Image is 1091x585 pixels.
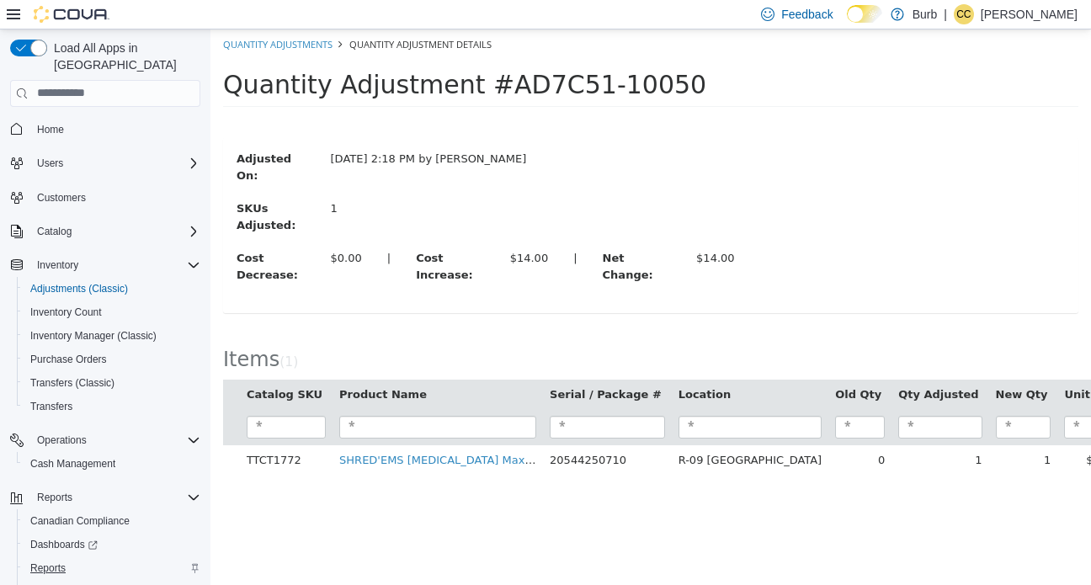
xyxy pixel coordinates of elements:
[129,357,220,374] button: Product Name
[350,221,379,237] label: |
[24,454,122,474] a: Cash Management
[30,376,114,390] span: Transfers (Classic)
[486,221,524,237] div: $14.00
[13,318,69,342] span: Items
[17,533,207,556] a: Dashboards
[17,348,207,371] button: Purchase Orders
[24,349,200,370] span: Purchase Orders
[30,430,93,450] button: Operations
[24,349,114,370] a: Purchase Orders
[193,221,287,253] label: Cost Increase:
[30,430,200,450] span: Operations
[120,221,152,237] div: $0.00
[24,373,121,393] a: Transfers (Classic)
[30,306,102,319] span: Inventory Count
[17,371,207,395] button: Transfers (Classic)
[3,185,207,210] button: Customers
[954,4,974,24] div: Cooper Carbert
[24,326,200,346] span: Inventory Manager (Classic)
[3,117,207,141] button: Home
[3,428,207,452] button: Operations
[24,279,135,299] a: Adjustments (Classic)
[129,424,493,437] a: SHRED'EMS [MEDICAL_DATA] Max10 THC Sativa Chews 10 x 10mg
[781,6,833,23] span: Feedback
[785,357,841,374] button: New Qty
[37,258,78,272] span: Inventory
[17,277,207,300] button: Adjustments (Classic)
[981,4,1078,24] p: [PERSON_NAME]
[37,433,87,447] span: Operations
[139,8,281,21] span: Quantity Adjustment Details
[30,514,130,528] span: Canadian Compliance
[29,416,122,446] td: TTCT1772
[380,221,474,253] label: Net Change:
[34,6,109,23] img: Cova
[847,23,848,24] span: Dark Mode
[13,40,496,70] span: Quantity Adjustment #AD7C51-10050
[24,558,72,578] a: Reports
[30,187,200,208] span: Customers
[69,325,88,340] small: ( )
[37,225,72,238] span: Catalog
[618,416,681,446] td: 0
[333,416,461,446] td: 20544250710
[339,357,455,374] button: Serial / Package #
[24,534,104,555] a: Dashboards
[3,486,207,509] button: Reports
[24,373,200,393] span: Transfers (Classic)
[17,300,207,324] button: Inventory Count
[37,491,72,504] span: Reports
[24,302,109,322] a: Inventory Count
[164,221,193,237] label: |
[120,171,237,188] div: 1
[300,221,338,237] div: $14.00
[47,40,200,73] span: Load All Apps in [GEOGRAPHIC_DATA]
[3,152,207,175] button: Users
[3,220,207,243] button: Catalog
[24,302,200,322] span: Inventory Count
[74,325,82,340] span: 1
[37,191,86,205] span: Customers
[30,329,157,343] span: Inventory Manager (Classic)
[24,558,200,578] span: Reports
[24,511,136,531] a: Canadian Compliance
[30,188,93,208] a: Customers
[30,353,107,366] span: Purchase Orders
[30,561,66,575] span: Reports
[17,395,207,418] button: Transfers
[13,8,122,21] a: Quantity Adjustments
[30,120,71,140] a: Home
[13,221,108,253] label: Cost Decrease:
[30,457,115,471] span: Cash Management
[24,534,200,555] span: Dashboards
[688,357,771,374] button: Qty Adjusted
[30,400,72,413] span: Transfers
[37,157,63,170] span: Users
[913,4,938,24] p: Burb
[13,171,108,204] label: SKUs Adjusted:
[30,255,85,275] button: Inventory
[17,556,207,580] button: Reports
[30,255,200,275] span: Inventory
[24,511,200,531] span: Canadian Compliance
[681,416,778,446] td: 1
[17,452,207,476] button: Cash Management
[30,221,78,242] button: Catalog
[854,357,913,374] button: Unit Cost
[108,121,329,138] div: [DATE] 2:18 PM by [PERSON_NAME]
[779,416,848,446] td: 1
[468,424,612,437] span: R-09 [GEOGRAPHIC_DATA]
[956,4,971,24] span: CC
[30,153,200,173] span: Users
[30,487,200,508] span: Reports
[24,326,163,346] a: Inventory Manager (Classic)
[625,357,674,374] button: Old Qty
[36,357,115,374] button: Catalog SKU
[30,119,200,140] span: Home
[944,4,947,24] p: |
[17,509,207,533] button: Canadian Compliance
[30,282,128,295] span: Adjustments (Classic)
[24,279,200,299] span: Adjustments (Classic)
[17,324,207,348] button: Inventory Manager (Classic)
[37,123,64,136] span: Home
